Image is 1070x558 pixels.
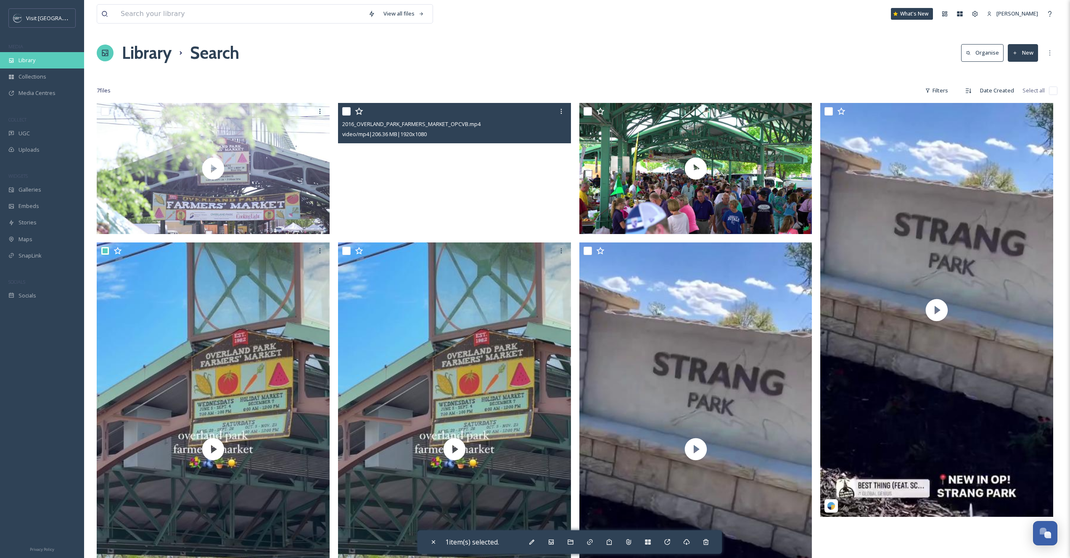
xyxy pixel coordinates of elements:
[13,14,22,22] img: c3es6xdrejuflcaqpovn.png
[8,116,26,123] span: COLLECT
[342,130,427,138] span: video/mp4 | 206.36 MB | 1920 x 1080
[18,186,41,194] span: Galleries
[8,173,28,179] span: WIDGETS
[827,502,835,510] img: snapsea-logo.png
[18,146,40,154] span: Uploads
[18,252,42,260] span: SnapLink
[961,44,1004,61] button: Organise
[445,537,499,547] span: 1 item(s) selected.
[18,292,36,300] span: Socials
[18,235,32,243] span: Maps
[342,120,481,128] span: 2016_OVERLAND_PARK_FARMERS_MARKET_OPCVB.mp4
[18,89,55,97] span: Media Centres
[30,544,54,554] a: Privacy Policy
[97,87,111,95] span: 7 file s
[116,5,364,23] input: Search your library
[996,10,1038,17] span: [PERSON_NAME]
[976,82,1018,99] div: Date Created
[8,279,25,285] span: SOCIALS
[18,129,30,137] span: UGC
[18,202,39,210] span: Embeds
[30,547,54,552] span: Privacy Policy
[961,44,1008,61] a: Organise
[1022,87,1045,95] span: Select all
[18,218,37,226] span: Stories
[338,103,571,234] video: 2016_OVERLAND_PARK_FARMERS_MARKET_OPCVB.mp4
[379,5,428,22] a: View all files
[891,8,933,20] a: What's New
[579,103,812,234] img: thumbnail
[921,82,952,99] div: Filters
[983,5,1042,22] a: [PERSON_NAME]
[1008,44,1038,61] button: New
[18,56,35,64] span: Library
[1033,521,1057,545] button: Open Chat
[97,103,330,234] img: thumbnail
[820,103,1053,517] img: thumbnail
[26,14,91,22] span: Visit [GEOGRAPHIC_DATA]
[190,40,239,66] h1: Search
[122,40,172,66] a: Library
[18,73,46,81] span: Collections
[8,43,23,50] span: MEDIA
